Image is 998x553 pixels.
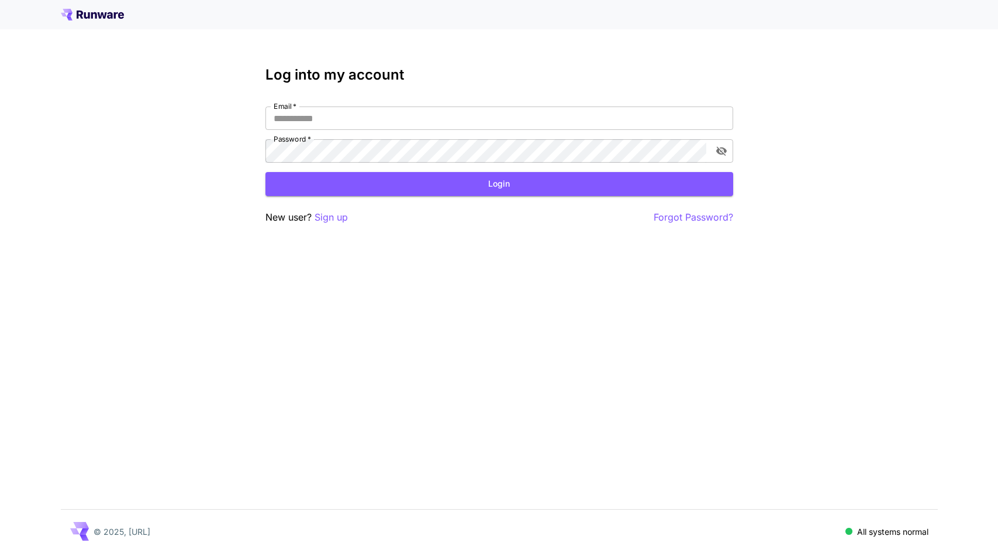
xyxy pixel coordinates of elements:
[711,140,732,162] button: toggle password visibility
[654,210,733,225] button: Forgot Password?
[274,134,311,144] label: Password
[315,210,348,225] button: Sign up
[274,101,296,111] label: Email
[265,67,733,83] h3: Log into my account
[265,172,733,196] button: Login
[265,210,348,225] p: New user?
[857,525,928,538] p: All systems normal
[94,525,150,538] p: © 2025, [URL]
